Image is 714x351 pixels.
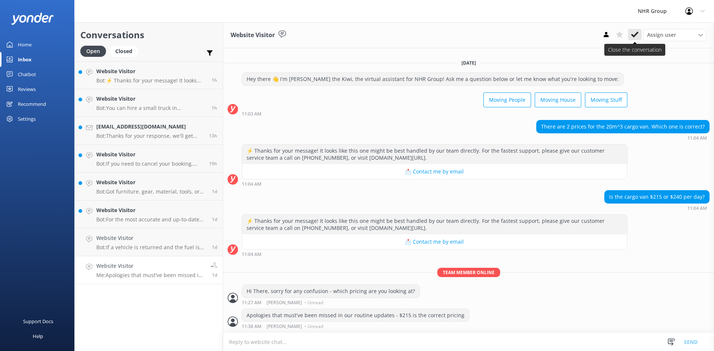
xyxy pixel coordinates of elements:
[96,133,203,139] p: Bot: Thanks for your response, we'll get back to you as soon as we can during opening hours.
[242,164,627,179] button: 📩 Contact me by email
[96,244,206,251] p: Bot: If a vehicle is returned and the fuel is not full, you will be charged to fill it. Note that...
[75,89,223,117] a: Website VisitorBot:You can hire a small truck in [GEOGRAPHIC_DATA] from [GEOGRAPHIC_DATA] [PERSON...
[242,181,627,186] div: Aug 26 2025 11:04am (UTC +12:00) Pacific/Auckland
[75,61,223,89] a: Website VisitorBot:⚡ Thanks for your message! It looks like this one might be best handled by our...
[209,133,217,139] span: Aug 27 2025 10:14pm (UTC +12:00) Pacific/Auckland
[96,160,203,167] p: Bot: If you need to cancel your booking, please contact the NHR Group team at 0800 110 110, or se...
[231,30,275,40] h3: Website Visitor
[212,77,217,83] span: Aug 28 2025 09:50am (UTC +12:00) Pacific/Auckland
[537,120,709,133] div: There are 2 prices for the 20m^3 cargo van. Which one is correct?
[242,300,261,305] strong: 11:27 AM
[687,136,707,140] strong: 11:04 AM
[483,92,531,107] button: Moving People
[96,216,206,223] p: Bot: For the most accurate and up-to-date pricing for a 12-seater minibus rental, please visit ou...
[110,46,138,57] div: Closed
[242,300,420,305] div: Aug 26 2025 11:27am (UTC +12:00) Pacific/Auckland
[18,111,36,126] div: Settings
[110,47,142,55] a: Closed
[242,251,627,257] div: Aug 26 2025 11:04am (UTC +12:00) Pacific/Auckland
[242,234,627,249] button: 📩 Contact me by email
[11,13,54,25] img: yonder-white-logo.png
[457,60,480,66] span: [DATE]
[212,216,217,222] span: Aug 26 2025 11:53pm (UTC +12:00) Pacific/Auckland
[80,28,217,42] h2: Conversations
[23,314,53,329] div: Support Docs
[96,234,206,242] h4: Website Visitor
[18,67,36,82] div: Chatbot
[209,160,217,167] span: Aug 27 2025 04:15pm (UTC +12:00) Pacific/Auckland
[75,117,223,145] a: [EMAIL_ADDRESS][DOMAIN_NAME]Bot:Thanks for your response, we'll get back to you as soon as we can...
[437,268,500,277] span: Team member online
[96,105,206,111] p: Bot: You can hire a small truck in [GEOGRAPHIC_DATA] from [GEOGRAPHIC_DATA] [PERSON_NAME], which ...
[242,324,469,329] div: Aug 26 2025 11:38am (UTC +12:00) Pacific/Auckland
[242,111,627,116] div: Aug 26 2025 11:03am (UTC +12:00) Pacific/Auckland
[18,82,36,97] div: Reviews
[96,67,206,75] h4: Website Visitor
[687,206,707,211] strong: 11:04 AM
[75,173,223,201] a: Website VisitorBot:Got furniture, gear, material, tools, or freight to move? Take our quiz to fin...
[267,300,302,305] span: [PERSON_NAME]
[75,201,223,228] a: Website VisitorBot:For the most accurate and up-to-date pricing for a 12-seater minibus rental, p...
[536,135,710,140] div: Aug 26 2025 11:04am (UTC +12:00) Pacific/Auckland
[242,309,469,322] div: Apologies that must've been missed in our routine updates - $215 is the correct pricing
[18,37,32,52] div: Home
[80,46,106,57] div: Open
[212,188,217,195] span: Aug 27 2025 10:22am (UTC +12:00) Pacific/Auckland
[242,324,261,329] strong: 11:38 AM
[18,97,46,111] div: Recommend
[305,300,323,305] span: • Unread
[96,272,205,279] p: Me: Apologies that must've been missed in our routine updates - $215 is the correct pricing
[212,272,217,278] span: Aug 26 2025 11:38am (UTC +12:00) Pacific/Auckland
[96,77,206,84] p: Bot: ⚡ Thanks for your message! It looks like this one might be best handled by our team directly...
[18,52,32,67] div: Inbox
[96,178,206,186] h4: Website Visitor
[267,324,302,329] span: [PERSON_NAME]
[96,150,203,159] h4: Website Visitor
[96,206,206,214] h4: Website Visitor
[242,285,419,298] div: Hi There, sorry for any confusion - which pricing are you looking at?
[647,31,676,39] span: Assign user
[242,215,627,234] div: ⚡ Thanks for your message! It looks like this one might be best handled by our team directly. For...
[643,29,707,41] div: Assign User
[212,244,217,250] span: Aug 26 2025 04:47pm (UTC +12:00) Pacific/Auckland
[305,324,323,329] span: • Unread
[242,73,623,85] div: Hey there 👋 I'm [PERSON_NAME] the Kiwi, the virtual assistant for NHR Group! Ask me a question be...
[33,329,43,344] div: Help
[75,145,223,173] a: Website VisitorBot:If you need to cancel your booking, please contact the NHR Group team at 0800 ...
[80,47,110,55] a: Open
[242,252,261,257] strong: 11:04 AM
[535,92,581,107] button: Moving House
[96,123,203,131] h4: [EMAIL_ADDRESS][DOMAIN_NAME]
[96,95,206,103] h4: Website Visitor
[75,256,223,284] a: Website VisitorMe:Apologies that must've been missed in our routine updates - $215 is the correct...
[604,205,710,211] div: Aug 26 2025 11:04am (UTC +12:00) Pacific/Auckland
[96,262,205,270] h4: Website Visitor
[212,105,217,111] span: Aug 28 2025 09:41am (UTC +12:00) Pacific/Auckland
[242,112,261,116] strong: 11:03 AM
[605,191,709,203] div: is the cargo van $215 or $240 per day?
[75,228,223,256] a: Website VisitorBot:If a vehicle is returned and the fuel is not full, you will be charged to fill...
[96,188,206,195] p: Bot: Got furniture, gear, material, tools, or freight to move? Take our quiz to find the best veh...
[585,92,627,107] button: Moving Stuff
[242,144,627,164] div: ⚡ Thanks for your message! It looks like this one might be best handled by our team directly. For...
[242,182,261,186] strong: 11:04 AM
